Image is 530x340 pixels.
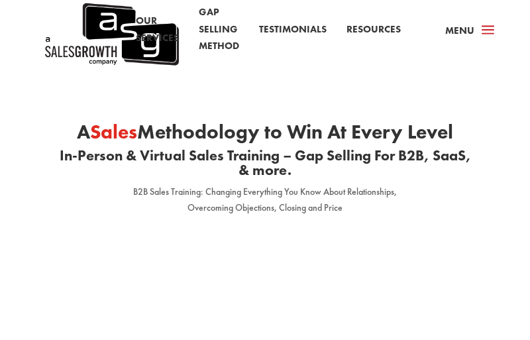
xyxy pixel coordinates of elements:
a: Play Video [246,322,285,334]
a: Our Services [136,13,179,46]
a: Resources [346,21,401,38]
a: I [233,236,297,300]
h1: A Methodology to Win At Every Level [53,122,477,148]
span: a [478,21,498,40]
h3: In-Person & Virtual Sales Training – Gap Selling For B2B, SaaS, & more. [53,148,477,184]
a: Testimonials [259,21,327,38]
span: Sales [90,119,137,144]
span: Menu [445,24,474,37]
p: B2B Sales Training: Changing Everything You Know About Relationships, Overcoming Objections, Clos... [53,184,477,216]
a: Gap Selling Method [199,4,239,55]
